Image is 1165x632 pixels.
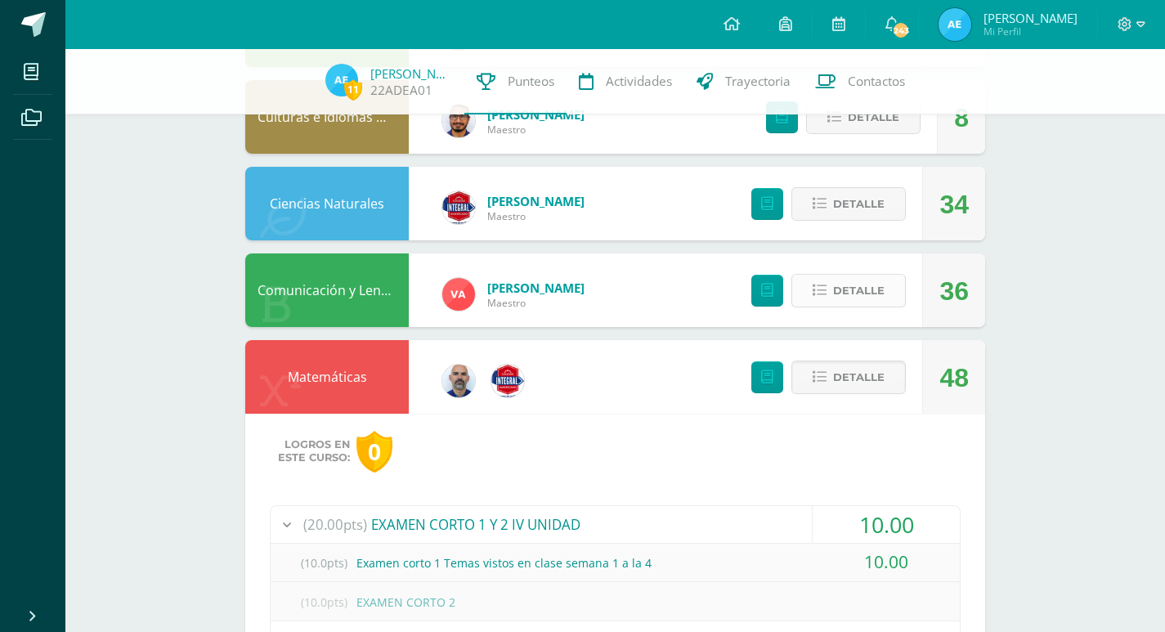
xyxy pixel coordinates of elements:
button: Detalle [791,187,906,221]
div: EXAMEN CORTO 2 [271,584,960,621]
a: Trayectoria [684,49,803,114]
div: 8 [954,81,969,155]
div: Examen corto 1 Temas vistos en clase semana 1 a la 4 [271,545,960,581]
span: Punteos [508,73,554,90]
div: 36 [939,254,969,328]
span: (10.0pts) [291,545,356,581]
div: Culturas e Idiomas Mayas [245,80,409,154]
button: Detalle [791,361,906,394]
img: 256d687dc99dbf99deb592e3fac24610.png [491,365,524,397]
span: Actividades [606,73,672,90]
button: Detalle [791,274,906,307]
span: Detalle [833,189,885,219]
div: 0 [356,431,392,473]
span: 243 [892,21,910,39]
button: Detalle [806,101,921,134]
span: [PERSON_NAME] [984,10,1078,26]
span: [PERSON_NAME] [487,280,585,296]
img: 168a27810ebc7423622ffd637f3de9dc.png [442,191,475,224]
span: Maestro [487,296,585,310]
a: 22ADEA01 [370,82,432,99]
img: 25a107f0461d339fca55307c663570d2.png [442,365,475,397]
img: 885c49a45298d8fa0a6e1f94c84586b9.png [325,64,358,96]
div: Matemáticas [245,340,409,414]
span: Maestro [487,209,585,223]
img: ef34ee16907c8215cd1846037ce38107.png [442,105,475,137]
span: Detalle [848,102,899,132]
div: Comunicación y Lenguaje: Idioma Español [245,253,409,327]
a: [PERSON_NAME] [370,65,452,82]
div: 10.00 [813,506,960,543]
div: 48 [939,341,969,415]
span: [PERSON_NAME] [487,193,585,209]
span: Logros en este curso: [278,438,350,464]
span: Detalle [833,362,885,392]
span: Contactos [848,73,905,90]
div: 10.00 [813,544,960,580]
img: 7a80fdc5f59928efee5a6dcd101d4975.png [442,278,475,311]
span: 11 [344,79,362,100]
a: Punteos [464,49,567,114]
a: Actividades [567,49,684,114]
a: Contactos [803,49,917,114]
div: Ciencias Naturales [245,167,409,240]
img: 885c49a45298d8fa0a6e1f94c84586b9.png [939,8,971,41]
span: Trayectoria [725,73,791,90]
div: 34 [939,168,969,241]
span: (10.0pts) [291,584,356,621]
span: (20.00pts) [303,506,367,543]
span: Mi Perfil [984,25,1078,38]
span: Detalle [833,276,885,306]
div: EXAMEN CORTO 1 Y 2 IV UNIDAD [271,506,960,543]
span: Maestro [487,123,585,137]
